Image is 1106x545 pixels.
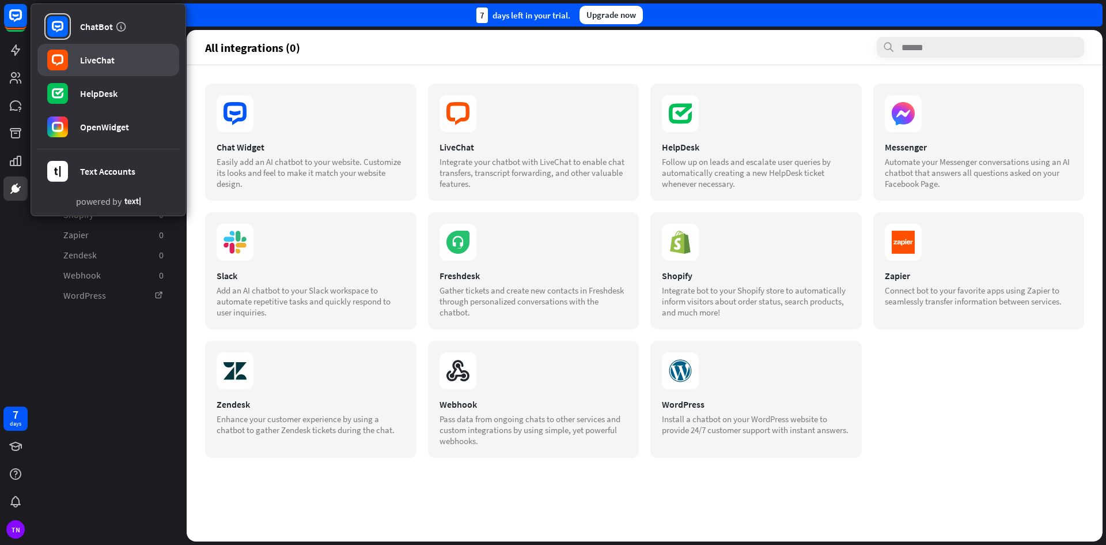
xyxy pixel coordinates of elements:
div: Shopify [662,270,850,281]
div: Connect bot to your favorite apps using Zapier to seamlessly transfer information between services. [885,285,1073,307]
div: Automate your Messenger conversations using an AI chatbot that answers all questions asked on you... [885,156,1073,189]
a: Back to Top [17,15,62,25]
a: WordPress [47,286,171,305]
div: Messenger [885,141,1073,153]
a: Zendesk 0 [47,246,171,265]
span: Zapier [63,229,89,241]
div: Easily add an AI chatbot to your website. Customize its looks and feel to make it match your webs... [217,156,405,189]
div: Follow up on leads and escalate user queries by automatically creating a new HelpDesk ticket when... [662,156,850,189]
div: TN [6,520,25,539]
div: Freshdesk [440,270,628,281]
div: Outline [5,5,168,15]
a: Webhook 0 [47,266,171,285]
div: days [10,420,21,428]
div: Zendesk [217,399,405,410]
span: 16 px [14,80,32,90]
div: 7 [476,7,488,23]
aside: 0 [159,269,164,281]
div: LiveChat [440,141,628,153]
a: Zapier 0 [47,225,171,245]
label: [GEOGRAPHIC_DATA] [5,70,99,80]
div: WordPress [662,399,850,410]
div: Gather tickets and create new contacts in Freshdesk through personalized conversations with the c... [440,285,628,318]
section: All integrations (0) [205,37,1084,58]
div: Integrate bot to your Shopify store to automatically inform visitors about order status, search p... [662,285,850,318]
div: Zapier [885,270,1073,281]
aside: 0 [159,229,164,241]
div: days left in your trial. [476,7,570,23]
h3: Estilo [5,36,168,49]
div: Pass data from ongoing chats to other services and custom integrations by using simple, yet power... [440,414,628,446]
button: Open LiveChat chat widget [9,5,44,39]
div: HelpDesk [662,141,850,153]
span: Zendesk [63,249,97,261]
a: 7 days [3,407,28,431]
div: Webhook [440,399,628,410]
div: Chat Widget [217,141,405,153]
div: Integrate your chatbot with LiveChat to enable chat transfers, transcript forwarding, and other v... [440,156,628,189]
div: Enhance your customer experience by using a chatbot to gather Zendesk tickets during the chat. [217,414,405,435]
div: Add an AI chatbot to your Slack workspace to automate repetitive tasks and quickly respond to use... [217,285,405,318]
div: Slack [217,270,405,281]
span: Webhook [63,269,101,281]
div: Upgrade now [579,6,643,24]
div: Install a chatbot on your WordPress website to provide 24/7 customer support with instant answers. [662,414,850,435]
div: 7 [13,409,18,420]
aside: 0 [159,249,164,261]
